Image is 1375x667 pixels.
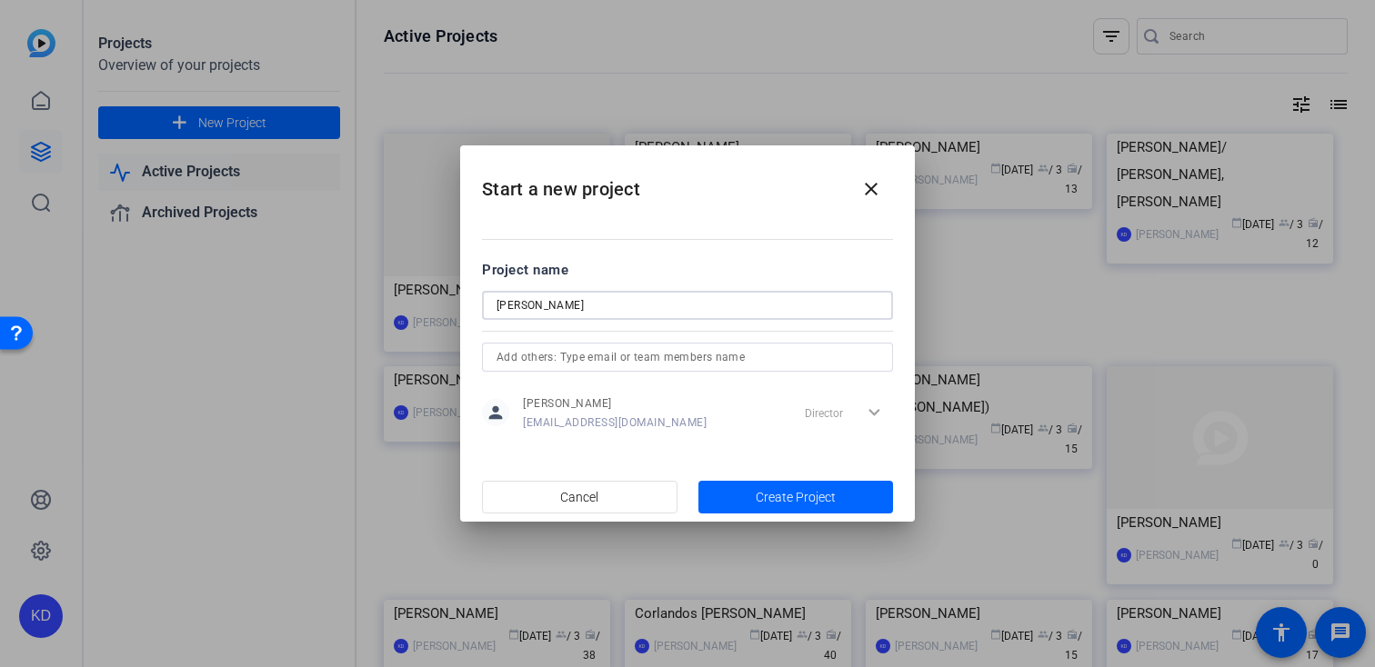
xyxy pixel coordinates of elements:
[482,260,893,280] div: Project name
[497,346,878,368] input: Add others: Type email or team members name
[460,145,915,219] h2: Start a new project
[860,178,882,200] mat-icon: close
[756,488,836,507] span: Create Project
[560,480,598,514] span: Cancel
[698,481,894,513] button: Create Project
[482,481,677,513] button: Cancel
[523,415,707,430] span: [EMAIL_ADDRESS][DOMAIN_NAME]
[523,396,707,411] span: [PERSON_NAME]
[497,294,878,316] input: Enter Project Name
[482,399,509,426] mat-icon: person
